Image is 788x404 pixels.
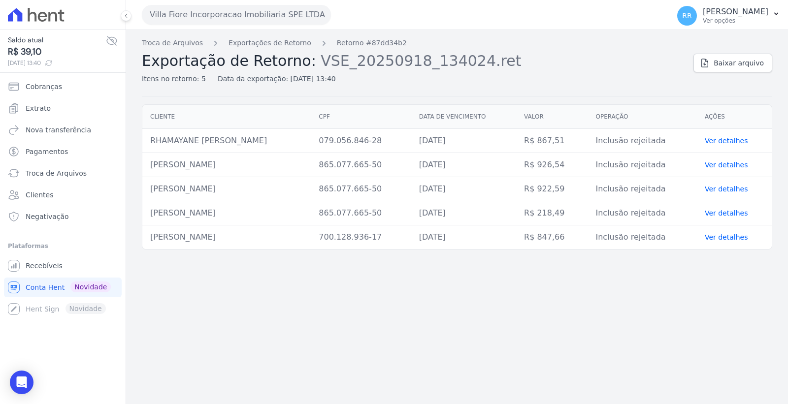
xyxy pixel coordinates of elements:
[10,371,33,394] div: Open Intercom Messenger
[714,58,764,68] span: Baixar arquivo
[337,38,407,48] a: Retorno #87dd34b2
[311,225,411,249] td: 700.128.936-17
[411,177,516,201] td: [DATE]
[142,153,311,177] td: [PERSON_NAME]
[411,105,516,129] th: Data de vencimento
[26,125,91,135] span: Nova transferência
[588,201,696,225] td: Inclusão rejeitada
[142,129,311,153] td: RHAMAYANE [PERSON_NAME]
[8,77,118,319] nav: Sidebar
[311,129,411,153] td: 079.056.846-28
[588,177,696,201] td: Inclusão rejeitada
[4,278,122,297] a: Conta Hent Novidade
[411,129,516,153] td: [DATE]
[4,207,122,226] a: Negativação
[705,185,748,193] a: Ver detalhes
[142,201,311,225] td: [PERSON_NAME]
[703,7,768,17] p: [PERSON_NAME]
[26,103,51,113] span: Extrato
[142,225,311,249] td: [PERSON_NAME]
[516,105,588,129] th: Valor
[4,77,122,96] a: Cobranças
[4,98,122,118] a: Extrato
[705,209,748,217] a: Ver detalhes
[8,35,106,45] span: Saldo atual
[705,137,748,145] a: Ver detalhes
[588,153,696,177] td: Inclusão rejeitada
[411,201,516,225] td: [DATE]
[588,225,696,249] td: Inclusão rejeitada
[218,74,336,84] div: Data da exportação: [DATE] 13:40
[516,177,588,201] td: R$ 922,59
[70,281,111,292] span: Novidade
[4,185,122,205] a: Clientes
[8,45,106,59] span: R$ 39,10
[142,177,311,201] td: [PERSON_NAME]
[411,225,516,249] td: [DATE]
[26,282,65,292] span: Conta Hent
[311,177,411,201] td: 865.077.665-50
[311,201,411,225] td: 865.077.665-50
[26,82,62,92] span: Cobranças
[693,54,772,72] a: Baixar arquivo
[705,233,748,241] a: Ver detalhes
[8,240,118,252] div: Plataformas
[588,105,696,129] th: Operação
[8,59,106,67] span: [DATE] 13:40
[4,120,122,140] a: Nova transferência
[4,142,122,161] a: Pagamentos
[669,2,788,30] button: RR [PERSON_NAME] Ver opções
[588,129,696,153] td: Inclusão rejeitada
[516,225,588,249] td: R$ 847,66
[142,52,316,69] span: Exportação de Retorno:
[321,51,521,69] span: VSE_20250918_134024.ret
[4,256,122,276] a: Recebíveis
[311,105,411,129] th: CPF
[142,105,311,129] th: Cliente
[703,17,768,25] p: Ver opções
[142,5,331,25] button: Villa Fiore Incorporacao Imobiliaria SPE LTDA
[697,105,772,129] th: Ações
[26,147,68,156] span: Pagamentos
[311,153,411,177] td: 865.077.665-50
[142,74,206,84] div: Itens no retorno: 5
[26,168,87,178] span: Troca de Arquivos
[516,129,588,153] td: R$ 867,51
[4,163,122,183] a: Troca de Arquivos
[516,201,588,225] td: R$ 218,49
[682,12,691,19] span: RR
[229,38,311,48] a: Exportações de Retorno
[142,38,203,48] a: Troca de Arquivos
[705,161,748,169] a: Ver detalhes
[516,153,588,177] td: R$ 926,54
[26,190,53,200] span: Clientes
[26,261,63,271] span: Recebíveis
[142,38,686,48] nav: Breadcrumb
[26,212,69,221] span: Negativação
[411,153,516,177] td: [DATE]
